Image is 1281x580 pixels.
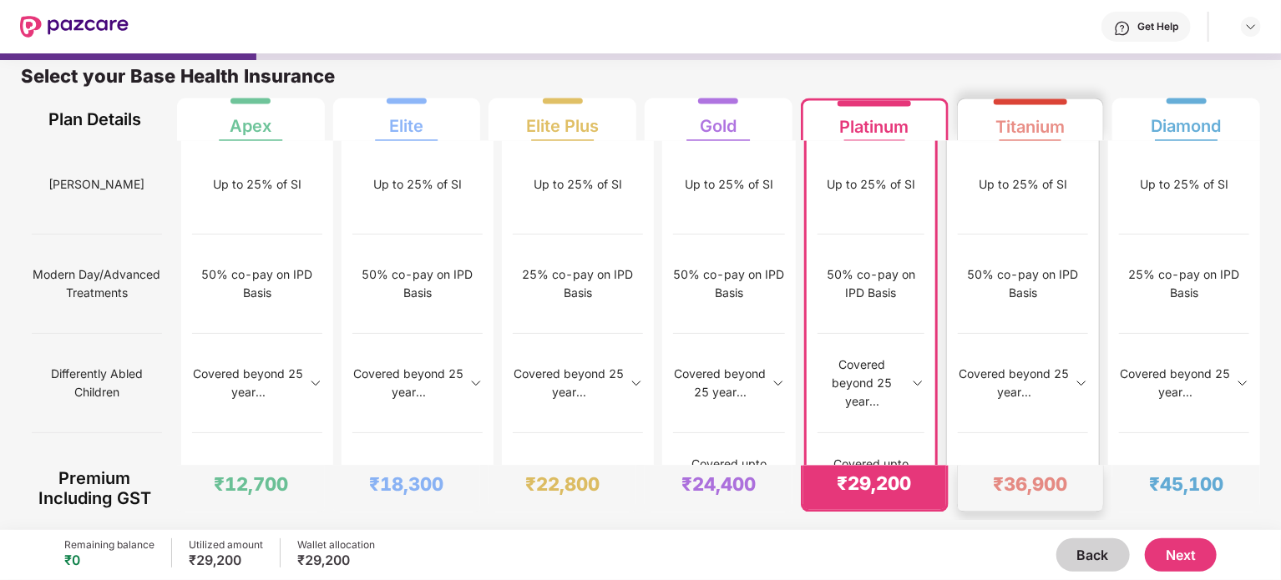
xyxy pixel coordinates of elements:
[192,464,322,501] div: Covered upto ₹5,000 per claim on IPD basis
[192,265,322,302] div: 50% co-pay on IPD Basis
[309,376,322,390] img: svg+xml;base64,PHN2ZyBpZD0iRHJvcGRvd24tMzJ4MzIiIHhtbG5zPSJodHRwOi8vd3d3LnczLm9yZy8yMDAwL3N2ZyIgd2...
[214,472,288,496] div: ₹12,700
[1119,365,1232,401] div: Covered beyond 25 year...
[389,103,423,136] div: Elite
[373,175,462,194] div: Up to 25% of SI
[189,552,263,568] div: ₹29,200
[685,175,773,194] div: Up to 25% of SI
[534,175,622,194] div: Up to 25% of SI
[352,365,465,401] div: Covered beyond 25 year...
[1137,20,1178,33] div: Get Help
[1140,175,1228,194] div: Up to 25% of SI
[20,16,129,38] img: New Pazcare Logo
[352,464,483,501] div: Covered upto ₹5,000 per claim on IPD basis
[1145,538,1217,572] button: Next
[213,175,301,194] div: Up to 25% of SI
[979,175,1067,194] div: Up to 25% of SI
[681,472,756,496] div: ₹24,400
[673,265,785,302] div: 50% co-pay on IPD Basis
[297,552,375,568] div: ₹29,200
[772,376,785,390] img: svg+xml;base64,PHN2ZyBpZD0iRHJvcGRvd24tMzJ4MzIiIHhtbG5zPSJodHRwOi8vd3d3LnczLm9yZy8yMDAwL3N2ZyIgd2...
[32,465,158,512] div: Premium Including GST
[230,103,271,136] div: Apex
[700,103,737,136] div: Gold
[1119,464,1249,501] div: Covered upto ₹5,000 per claim on IPD basis
[352,265,483,302] div: 50% co-pay on IPD Basis
[64,538,154,552] div: Remaining balance
[32,259,162,309] span: Modern Day/Advanced Treatments
[1075,376,1088,390] img: svg+xml;base64,PHN2ZyBpZD0iRHJvcGRvd24tMzJ4MzIiIHhtbG5zPSJodHRwOi8vd3d3LnczLm9yZy8yMDAwL3N2ZyIgd2...
[297,538,375,552] div: Wallet allocation
[958,365,1071,401] div: Covered beyond 25 year...
[32,358,162,408] span: Differently Abled Children
[818,356,907,411] div: Covered beyond 25 year...
[827,175,915,194] div: Up to 25% of SI
[993,472,1067,496] div: ₹36,900
[818,265,924,302] div: 50% co-pay on IPD Basis
[630,376,643,390] img: svg+xml;base64,PHN2ZyBpZD0iRHJvcGRvd24tMzJ4MzIiIHhtbG5zPSJodHRwOi8vd3d3LnczLm9yZy8yMDAwL3N2ZyIgd2...
[513,365,625,401] div: Covered beyond 25 year...
[526,103,599,136] div: Elite Plus
[1152,103,1222,136] div: Diamond
[673,365,767,401] div: Covered beyond 25 year...
[32,98,158,140] div: Plan Details
[49,169,145,200] span: [PERSON_NAME]
[840,103,909,137] div: Platinum
[513,265,643,302] div: 25% co-pay on IPD Basis
[369,472,443,496] div: ₹18,300
[838,472,912,495] div: ₹29,200
[673,455,785,510] div: Covered upto ₹5,000 per claim on IPD basis
[818,455,924,510] div: Covered upto ₹5,000 per claim on IPD basis
[958,265,1088,302] div: 50% co-pay on IPD Basis
[1244,20,1258,33] img: svg+xml;base64,PHN2ZyBpZD0iRHJvcGRvd24tMzJ4MzIiIHhtbG5zPSJodHRwOi8vd3d3LnczLm9yZy8yMDAwL3N2ZyIgd2...
[192,365,305,401] div: Covered beyond 25 year...
[1236,376,1249,390] img: svg+xml;base64,PHN2ZyBpZD0iRHJvcGRvd24tMzJ4MzIiIHhtbG5zPSJodHRwOi8vd3d3LnczLm9yZy8yMDAwL3N2ZyIgd2...
[189,538,263,552] div: Utilized amount
[1119,265,1249,302] div: 25% co-pay on IPD Basis
[1056,538,1130,572] button: Back
[995,103,1065,137] div: Titanium
[64,552,154,568] div: ₹0
[525,472,600,496] div: ₹22,800
[958,464,1088,501] div: Covered upto ₹5,000 per claim on IPD basis
[1149,472,1223,496] div: ₹45,100
[469,376,483,390] img: svg+xml;base64,PHN2ZyBpZD0iRHJvcGRvd24tMzJ4MzIiIHhtbG5zPSJodHRwOi8vd3d3LnczLm9yZy8yMDAwL3N2ZyIgd2...
[513,464,643,501] div: Covered upto ₹5,000 per claim on IPD basis
[1114,20,1131,37] img: svg+xml;base64,PHN2ZyBpZD0iSGVscC0zMngzMiIgeG1sbnM9Imh0dHA6Ly93d3cudzMub3JnLzIwMDAvc3ZnIiB3aWR0aD...
[911,376,924,390] img: svg+xml;base64,PHN2ZyBpZD0iRHJvcGRvd24tMzJ4MzIiIHhtbG5zPSJodHRwOi8vd3d3LnczLm9yZy8yMDAwL3N2ZyIgd2...
[21,64,1260,98] div: Select your Base Health Insurance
